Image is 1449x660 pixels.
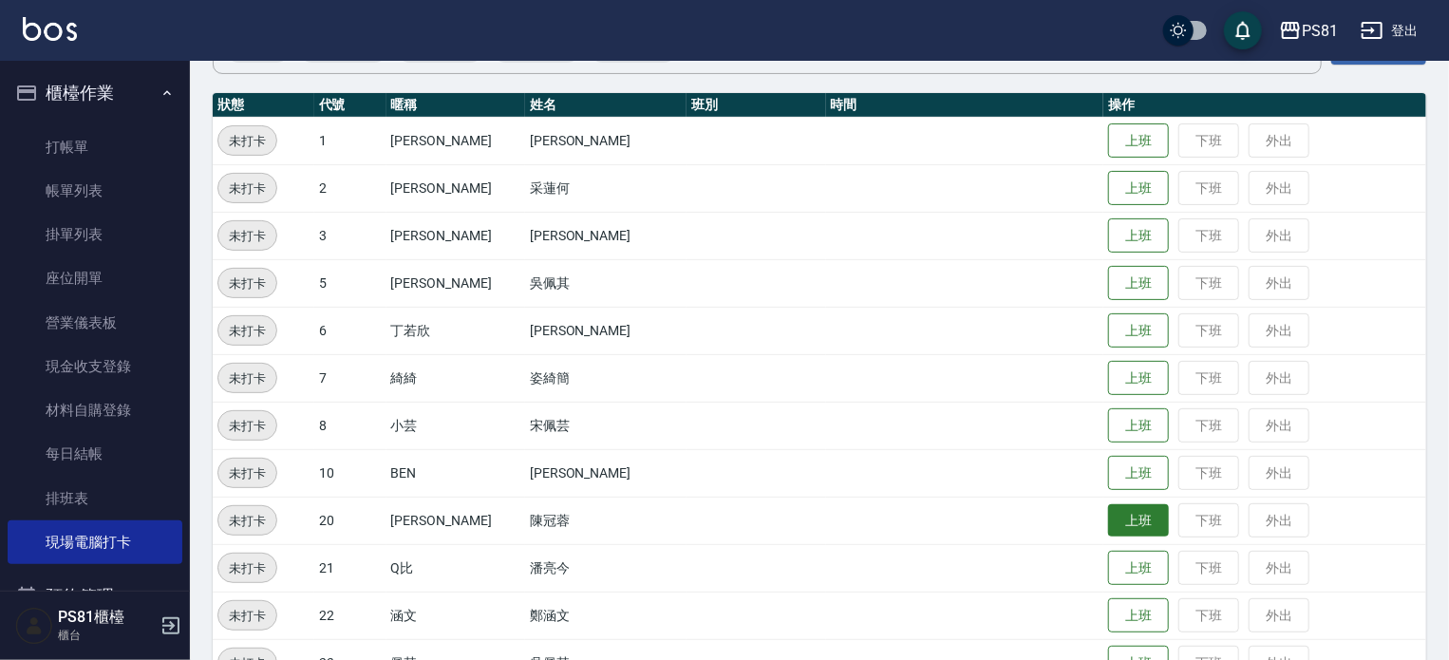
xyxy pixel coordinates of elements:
[525,117,687,164] td: [PERSON_NAME]
[386,354,525,402] td: 綺綺
[1224,11,1262,49] button: save
[525,259,687,307] td: 吳佩其
[314,449,386,497] td: 10
[314,592,386,639] td: 22
[15,607,53,645] img: Person
[314,402,386,449] td: 8
[218,463,276,483] span: 未打卡
[23,17,77,41] img: Logo
[1353,13,1426,48] button: 登出
[1103,93,1426,118] th: 操作
[1108,504,1169,537] button: 上班
[1302,19,1338,43] div: PS81
[525,164,687,212] td: 采蓮何
[1108,408,1169,443] button: 上班
[386,402,525,449] td: 小芸
[8,256,182,300] a: 座位開單
[8,169,182,213] a: 帳單列表
[1108,266,1169,301] button: 上班
[8,432,182,476] a: 每日結帳
[1108,361,1169,396] button: 上班
[525,449,687,497] td: [PERSON_NAME]
[386,259,525,307] td: [PERSON_NAME]
[8,213,182,256] a: 掛單列表
[386,449,525,497] td: BEN
[218,321,276,341] span: 未打卡
[525,544,687,592] td: 潘亮今
[218,226,276,246] span: 未打卡
[525,307,687,354] td: [PERSON_NAME]
[314,497,386,544] td: 20
[525,402,687,449] td: 宋佩芸
[1108,313,1169,349] button: 上班
[687,93,825,118] th: 班別
[1108,123,1169,159] button: 上班
[525,212,687,259] td: [PERSON_NAME]
[1108,218,1169,254] button: 上班
[386,93,525,118] th: 暱稱
[218,368,276,388] span: 未打卡
[386,544,525,592] td: Q比
[58,608,155,627] h5: PS81櫃檯
[8,345,182,388] a: 現金收支登錄
[386,164,525,212] td: [PERSON_NAME]
[1108,171,1169,206] button: 上班
[218,131,276,151] span: 未打卡
[386,497,525,544] td: [PERSON_NAME]
[314,259,386,307] td: 5
[213,93,314,118] th: 狀態
[8,301,182,345] a: 營業儀表板
[218,416,276,436] span: 未打卡
[826,93,1104,118] th: 時間
[525,354,687,402] td: 姿綺簡
[8,125,182,169] a: 打帳單
[386,117,525,164] td: [PERSON_NAME]
[314,93,386,118] th: 代號
[1108,551,1169,586] button: 上班
[314,164,386,212] td: 2
[218,179,276,198] span: 未打卡
[218,558,276,578] span: 未打卡
[386,212,525,259] td: [PERSON_NAME]
[218,606,276,626] span: 未打卡
[218,273,276,293] span: 未打卡
[314,212,386,259] td: 3
[314,307,386,354] td: 6
[314,354,386,402] td: 7
[1108,456,1169,491] button: 上班
[8,572,182,621] button: 預約管理
[314,117,386,164] td: 1
[1271,11,1345,50] button: PS81
[386,592,525,639] td: 涵文
[8,477,182,520] a: 排班表
[8,388,182,432] a: 材料自購登錄
[8,520,182,564] a: 現場電腦打卡
[386,307,525,354] td: 丁若欣
[525,592,687,639] td: 鄭涵文
[525,93,687,118] th: 姓名
[58,627,155,644] p: 櫃台
[1108,598,1169,633] button: 上班
[8,68,182,118] button: 櫃檯作業
[314,544,386,592] td: 21
[218,511,276,531] span: 未打卡
[525,497,687,544] td: 陳冠蓉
